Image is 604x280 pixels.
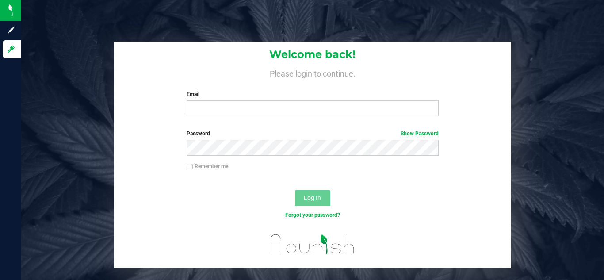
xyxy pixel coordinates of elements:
img: flourish_logo.svg [263,228,363,260]
label: Email [187,90,438,98]
a: Show Password [401,130,439,137]
span: Log In [304,194,321,201]
h1: Welcome back! [114,49,512,60]
inline-svg: Sign up [7,26,15,35]
inline-svg: Log in [7,45,15,54]
h4: Please login to continue. [114,67,512,78]
span: Password [187,130,210,137]
a: Forgot your password? [285,212,340,218]
input: Remember me [187,164,193,170]
label: Remember me [187,162,228,170]
button: Log In [295,190,330,206]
